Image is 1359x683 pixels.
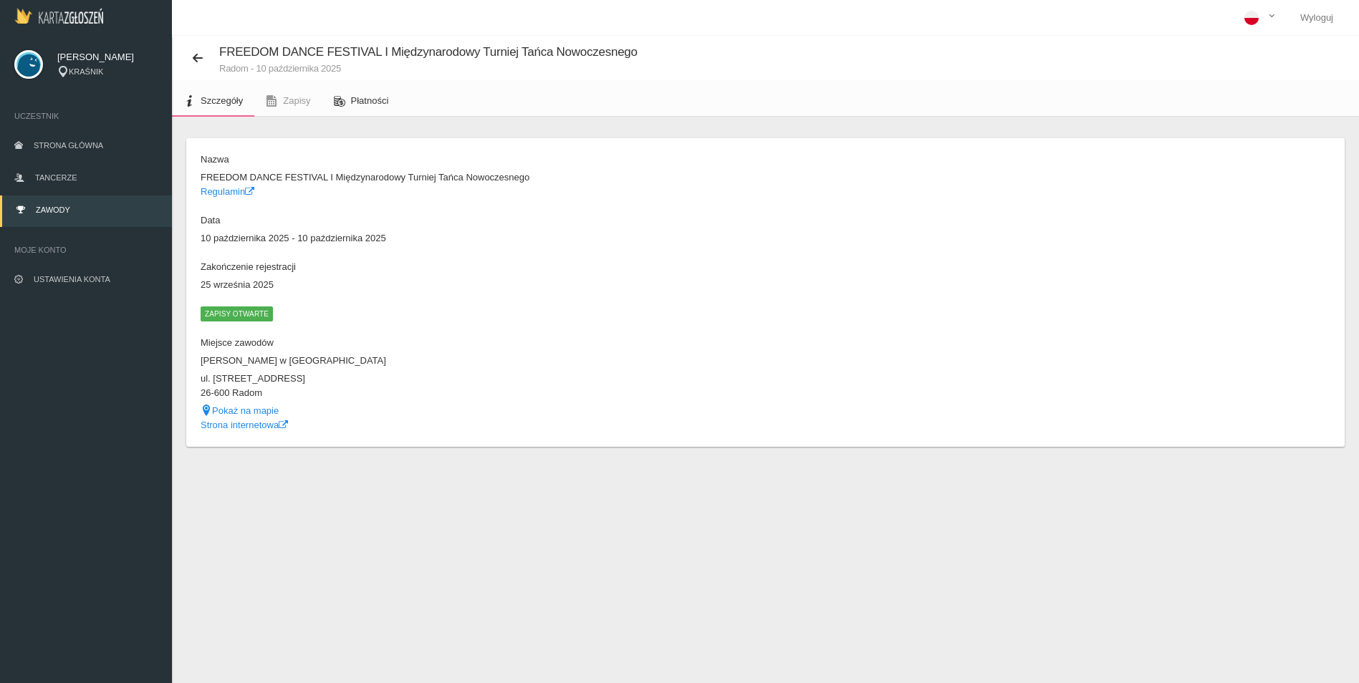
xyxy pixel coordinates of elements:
[14,109,158,123] span: Uczestnik
[201,308,273,319] a: Zapisy otwarte
[34,275,110,284] span: Ustawienia konta
[201,231,759,246] dd: 10 października 2025 - 10 października 2025
[283,95,310,106] span: Zapisy
[57,66,158,78] div: KRAŚNIK
[14,243,158,257] span: Moje konto
[201,213,759,228] dt: Data
[219,64,638,73] small: Radom - 10 października 2025
[254,85,322,117] a: Zapisy
[351,95,389,106] span: Płatności
[201,278,759,292] dd: 25 września 2025
[201,405,279,416] a: Pokaż na mapie
[201,95,243,106] span: Szczegóły
[14,8,103,24] img: Logo
[201,386,759,400] dd: 26-600 Radom
[14,50,43,79] img: svg
[201,420,288,430] a: Strona internetowa
[201,152,759,167] dt: Nazwa
[36,205,70,214] span: Zawody
[172,85,254,117] a: Szczegóły
[201,372,759,386] dd: ul. [STREET_ADDRESS]
[34,141,103,150] span: Strona główna
[219,45,638,59] span: FREEDOM DANCE FESTIVAL I Międzynarodowy Turniej Tańca Nowoczesnego
[201,306,273,321] span: Zapisy otwarte
[201,186,254,197] a: Regulamin
[35,173,77,182] span: Tancerze
[201,260,759,274] dt: Zakończenie rejestracji
[57,50,158,64] span: [PERSON_NAME]
[201,170,759,185] dd: FREEDOM DANCE FESTIVAL I Międzynarodowy Turniej Tańca Nowoczesnego
[201,336,759,350] dt: Miejsce zawodów
[201,354,759,368] dd: [PERSON_NAME] w [GEOGRAPHIC_DATA]
[322,85,400,117] a: Płatności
